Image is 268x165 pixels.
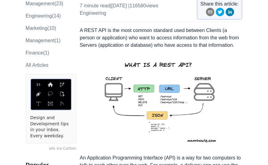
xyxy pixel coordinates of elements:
[26,13,61,18] a: engineering(14)
[26,38,61,43] a: Management(1)
[226,8,234,18] button: linkedin
[80,27,242,49] p: A REST API is the most common standard used between Clients (a person or application) who want to...
[30,78,72,111] img: ads via Carbon
[80,10,106,16] a: engineering
[128,3,159,8] span: | 116580 views
[216,8,224,18] button: twitter
[26,26,56,31] a: marketing(10)
[206,8,215,18] button: email
[26,1,63,6] a: management(23)
[93,54,229,149] img: rest-api
[30,115,72,139] a: Design and Development tips in your inbox. Every weekday.
[26,62,49,68] a: All Articles
[201,0,239,8] span: Share this article:
[26,146,76,151] a: ads via Carbon
[80,2,158,17] p: 7 minute read | [DATE]
[26,50,49,55] a: Finance(1)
